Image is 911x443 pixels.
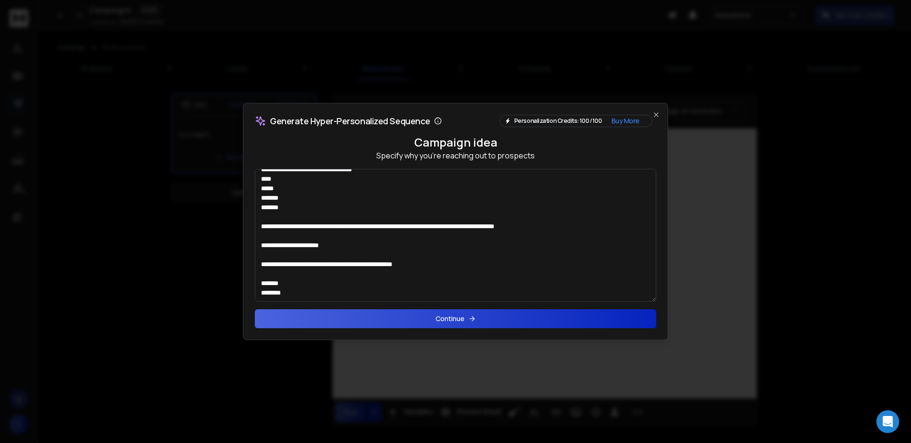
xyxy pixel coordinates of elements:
[255,150,656,161] p: Specify why you're reaching out to prospects
[876,410,899,433] div: Open Intercom Messenger
[270,117,430,125] p: Generate Hyper-Personalized Sequence
[500,115,652,127] div: Personalization Credits: 100 / 100
[255,309,656,328] button: Continue
[604,116,647,126] button: Buy More
[255,135,656,150] h4: Campaign idea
